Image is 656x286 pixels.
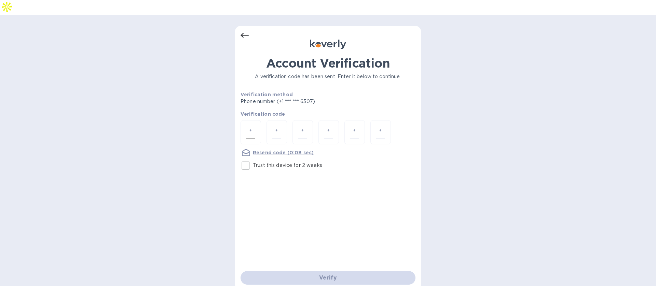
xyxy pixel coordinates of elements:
p: Phone number (+1 *** *** 6307) [241,98,367,105]
h1: Account Verification [241,56,415,70]
p: A verification code has been sent. Enter it below to continue. [241,73,415,80]
p: Trust this device for 2 weeks [253,162,322,169]
p: Verification code [241,111,415,117]
u: Resend code (0:08 sec) [253,150,314,155]
b: Verification method [241,92,293,97]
